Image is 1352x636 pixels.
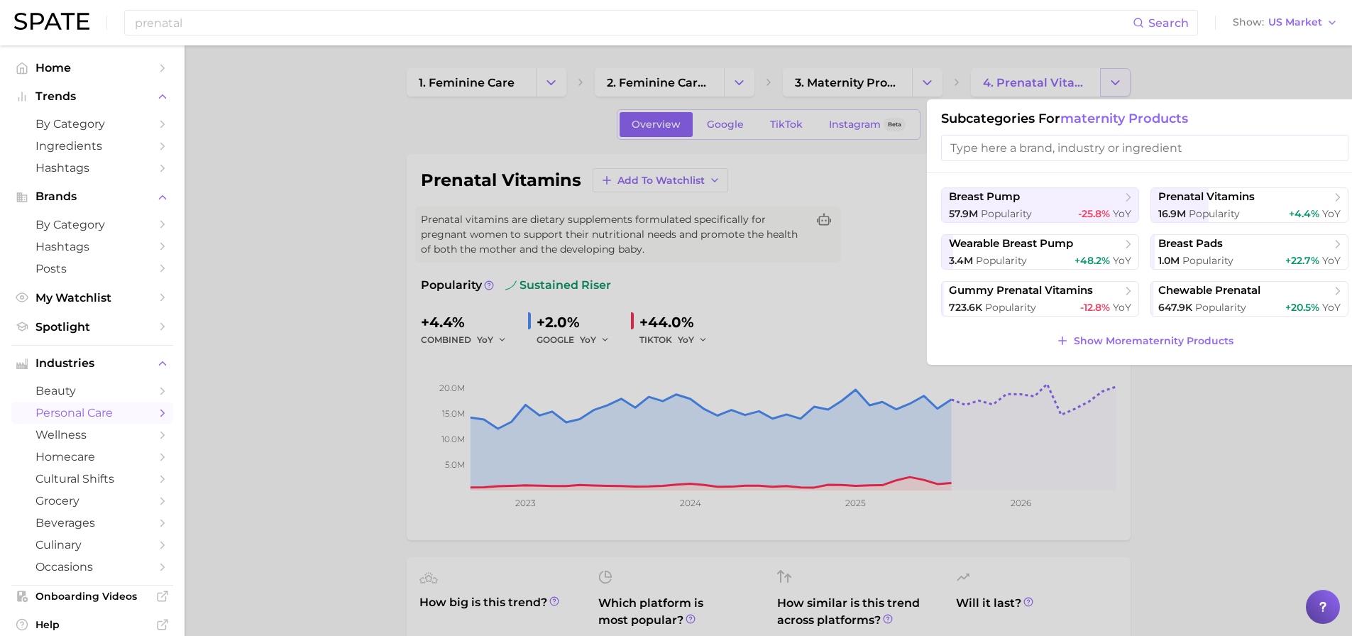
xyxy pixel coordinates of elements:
[949,301,982,314] span: 723.6k
[11,512,173,534] a: beverages
[1078,207,1110,220] span: -25.8%
[35,560,149,574] span: occasions
[981,207,1032,220] span: Popularity
[133,11,1133,35] input: Search here for a brand, industry, or ingredient
[11,424,173,446] a: wellness
[1182,254,1233,267] span: Popularity
[949,284,1093,297] span: gummy prenatal vitamins
[11,490,173,512] a: grocery
[1080,301,1110,314] span: -12.8%
[1158,284,1260,297] span: chewable prenatal
[941,111,1348,126] h1: Subcategories for
[941,281,1139,317] button: gummy prenatal vitamins723.6k Popularity-12.8% YoY
[1289,207,1319,220] span: +4.4%
[1229,13,1341,32] button: ShowUS Market
[1322,207,1341,220] span: YoY
[35,450,149,464] span: homecare
[35,240,149,253] span: Hashtags
[1158,254,1180,267] span: 1.0m
[941,234,1139,270] button: wearable breast pump3.4m Popularity+48.2% YoY
[1074,335,1233,347] span: Show More maternity products
[1053,331,1236,351] button: Show Morematernity products
[1150,281,1348,317] button: chewable prenatal647.9k Popularity+20.5% YoY
[35,472,149,486] span: cultural shifts
[949,254,973,267] span: 3.4m
[35,90,149,103] span: Trends
[11,258,173,280] a: Posts
[985,301,1036,314] span: Popularity
[14,13,89,30] img: SPATE
[35,190,149,203] span: Brands
[1285,301,1319,314] span: +20.5%
[11,236,173,258] a: Hashtags
[11,402,173,424] a: personal care
[1158,237,1223,251] span: breast pads
[1113,207,1131,220] span: YoY
[11,157,173,179] a: Hashtags
[941,187,1139,223] button: breast pump57.9m Popularity-25.8% YoY
[949,207,978,220] span: 57.9m
[1148,16,1189,30] span: Search
[35,117,149,131] span: by Category
[11,186,173,207] button: Brands
[11,57,173,79] a: Home
[35,139,149,153] span: Ingredients
[35,61,149,75] span: Home
[949,237,1073,251] span: wearable breast pump
[11,214,173,236] a: by Category
[1150,234,1348,270] button: breast pads1.0m Popularity+22.7% YoY
[1322,254,1341,267] span: YoY
[35,357,149,370] span: Industries
[35,291,149,305] span: My Watchlist
[35,384,149,397] span: beauty
[35,590,149,603] span: Onboarding Videos
[11,556,173,578] a: occasions
[11,287,173,309] a: My Watchlist
[11,353,173,374] button: Industries
[35,161,149,175] span: Hashtags
[11,446,173,468] a: homecare
[11,614,173,635] a: Help
[35,538,149,552] span: culinary
[1075,254,1110,267] span: +48.2%
[35,320,149,334] span: Spotlight
[1113,301,1131,314] span: YoY
[11,380,173,402] a: beauty
[35,428,149,442] span: wellness
[35,406,149,420] span: personal care
[1113,254,1131,267] span: YoY
[1268,18,1322,26] span: US Market
[1158,190,1255,204] span: prenatal vitamins
[35,516,149,530] span: beverages
[35,618,149,631] span: Help
[1285,254,1319,267] span: +22.7%
[11,468,173,490] a: cultural shifts
[35,218,149,231] span: by Category
[11,534,173,556] a: culinary
[941,135,1348,161] input: Type here a brand, industry or ingredient
[949,190,1020,204] span: breast pump
[1195,301,1246,314] span: Popularity
[35,262,149,275] span: Posts
[1189,207,1240,220] span: Popularity
[1233,18,1264,26] span: Show
[11,113,173,135] a: by Category
[1150,187,1348,223] button: prenatal vitamins16.9m Popularity+4.4% YoY
[1158,301,1192,314] span: 647.9k
[1322,301,1341,314] span: YoY
[35,494,149,508] span: grocery
[11,316,173,338] a: Spotlight
[1060,111,1188,126] span: maternity products
[11,86,173,107] button: Trends
[11,135,173,157] a: Ingredients
[11,586,173,607] a: Onboarding Videos
[1158,207,1186,220] span: 16.9m
[976,254,1027,267] span: Popularity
